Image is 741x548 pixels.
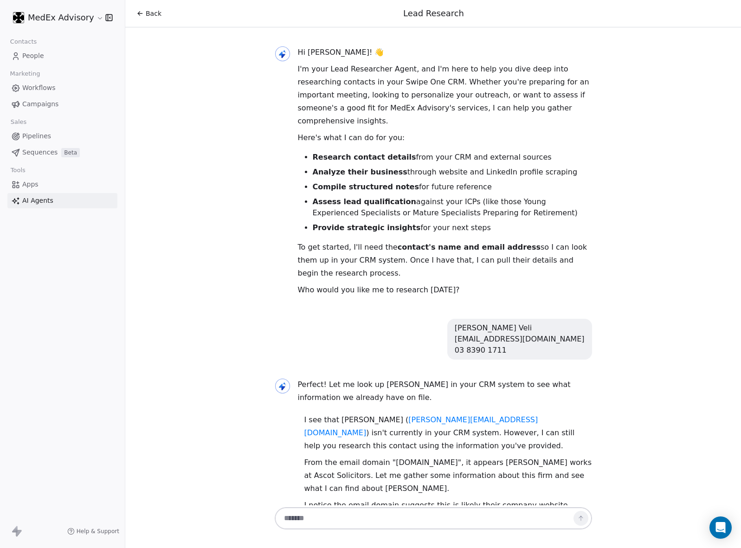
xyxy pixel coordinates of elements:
[304,413,592,452] p: I see that [PERSON_NAME] ( ) isn't currently in your CRM system. However, I can still help you re...
[298,378,592,404] p: Perfect! Let me look up [PERSON_NAME] in your CRM system to see what information we already have ...
[455,322,585,356] div: [PERSON_NAME] Veli [EMAIL_ADDRESS][DOMAIN_NAME] 03 8390 1711
[146,9,161,18] span: Back
[61,148,80,157] span: Beta
[22,99,58,109] span: Campaigns
[709,516,732,539] div: Open Intercom Messenger
[313,197,416,206] strong: Assess lead qualification
[6,67,44,81] span: Marketing
[22,196,53,206] span: AI Agents
[304,415,538,437] a: [PERSON_NAME][EMAIL_ADDRESS][DOMAIN_NAME]
[304,499,592,538] p: I notice the email domain suggests this is likely their company website. Should I research to lea...
[298,46,592,59] p: Hi [PERSON_NAME]! 👋
[22,131,51,141] span: Pipelines
[313,196,592,219] li: against your ICPs (like those Young Experienced Specialists or Mature Specialists Preparing for R...
[7,48,117,64] a: People
[313,153,416,161] strong: Research contact details
[398,243,541,251] strong: contact's name and email address
[313,167,592,178] li: through website and LinkedIn profile scraping
[7,80,117,96] a: Workflows
[13,12,24,23] img: MEDEX-rounded%20corners-white%20on%20black.png
[7,97,117,112] a: Campaigns
[6,115,31,129] span: Sales
[22,180,39,189] span: Apps
[7,177,117,192] a: Apps
[298,63,592,128] p: I'm your Lead Researcher Agent, and I'm here to help you dive deep into researching contacts in y...
[6,35,41,49] span: Contacts
[313,182,419,191] strong: Compile structured notes
[313,223,421,232] strong: Provide strategic insights
[313,222,592,233] li: for your next steps
[313,168,407,176] strong: Analyze their business
[313,152,592,163] li: from your CRM and external sources
[7,193,117,208] a: AI Agents
[7,145,117,160] a: SequencesBeta
[7,129,117,144] a: Pipelines
[298,131,592,144] p: Here's what I can do for you:
[67,528,119,535] a: Help & Support
[298,284,592,297] p: Who would you like me to research [DATE]?
[298,241,592,280] p: To get started, I'll need the so I can look them up in your CRM system. Once I have that, I can p...
[22,148,58,157] span: Sequences
[313,181,592,193] li: for future reference
[22,51,44,61] span: People
[22,83,56,93] span: Workflows
[77,528,119,535] span: Help & Support
[403,8,464,18] span: Lead Research
[11,10,99,26] button: MedEx Advisory
[304,456,592,495] p: From the email domain "[DOMAIN_NAME]", it appears [PERSON_NAME] works at Ascot Solicitors. Let me...
[28,12,94,24] span: MedEx Advisory
[6,163,29,177] span: Tools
